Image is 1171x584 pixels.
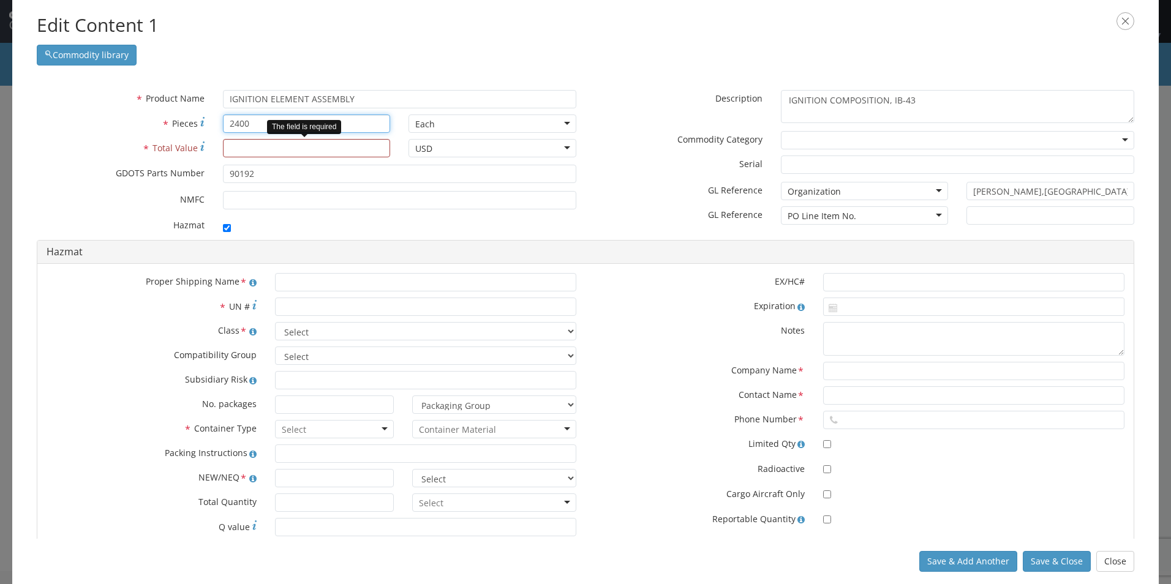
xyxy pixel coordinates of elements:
[267,120,341,134] div: The field is required
[677,133,762,145] span: Commodity Category
[715,92,762,104] span: Description
[47,245,83,258] a: Hazmat
[739,158,762,170] span: Serial
[37,395,266,410] label: No. packages
[419,497,445,509] input: Select
[219,521,250,533] span: Q value
[37,45,137,66] button: Commodity library
[585,386,814,403] label: Contact Name
[173,219,205,231] span: Hazmat
[415,118,435,130] div: Each
[788,185,841,198] div: Organization
[585,485,814,500] label: Cargo Aircraft Only
[708,209,762,220] span: GL Reference
[1096,551,1134,572] button: Close
[37,273,266,290] label: Proper Shipping Name
[180,193,205,205] span: NMFC
[37,469,266,485] label: NEW/NEQ
[788,210,856,222] div: PO Line Item No.
[282,424,308,436] input: Select
[585,362,814,378] label: Company Name
[116,167,205,179] span: GDOTS Parts Number
[194,423,257,435] span: Container Type
[708,184,762,196] span: GL Reference
[229,301,250,312] span: UN #
[146,92,205,104] span: Product Name
[37,346,266,361] label: Compatibility Group
[585,273,814,288] label: EX/HC#
[585,322,814,337] label: Notes
[37,371,266,386] label: Subsidiary Risk
[585,460,814,475] label: Radioactive
[585,435,814,450] label: Limited Qty
[585,298,814,312] label: Expiration
[152,142,198,154] span: Total Value
[37,322,266,339] label: Class
[585,511,814,525] label: Reportable Quantity
[1023,551,1091,572] button: Save & Close
[37,444,266,459] label: Packing Instructions
[585,411,814,427] label: Phone Number
[419,424,496,436] input: Container Material
[172,118,198,129] span: Pieces
[415,143,432,155] div: USD
[198,496,257,507] span: Total Quantity
[37,12,1134,39] h2: Edit Content 1
[919,551,1017,572] button: Save & Add Another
